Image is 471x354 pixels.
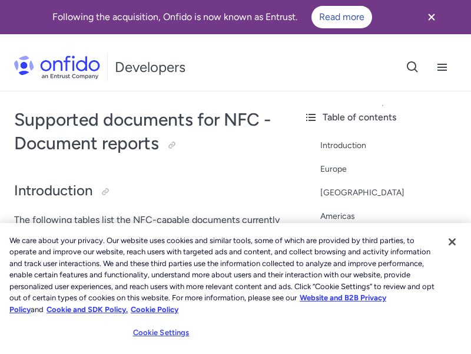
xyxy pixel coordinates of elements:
[14,108,280,155] h1: Supported documents for NFC - Document reports
[427,53,457,82] button: Open navigation menu button
[131,305,178,314] a: Cookie Policy
[424,10,439,24] svg: Close banner
[439,229,465,255] button: Close
[115,58,185,77] h1: Developers
[14,181,280,201] h2: Introduction
[320,139,462,153] a: Introduction
[320,186,462,200] a: [GEOGRAPHIC_DATA]
[304,110,462,124] div: Table of contents
[14,213,280,241] p: The following tables list the NFC-capable documents currently supported by Entrust's .
[320,209,462,224] a: Americas
[311,6,372,28] a: Read more
[410,2,453,32] button: Close banner
[47,305,128,314] a: Cookie and SDK Policy.
[124,321,198,345] button: Cookie Settings
[398,53,427,82] button: Open search button
[320,162,462,176] a: Europe
[9,293,386,314] a: More information about our cookie policy., opens in a new tab
[14,55,100,79] img: Onfido Logo
[406,60,420,74] svg: Open search button
[435,60,449,74] svg: Open navigation menu button
[9,235,438,316] div: We care about your privacy. Our website uses cookies and similar tools, some of which are provide...
[14,6,410,28] div: Following the acquisition, Onfido is now known as Entrust.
